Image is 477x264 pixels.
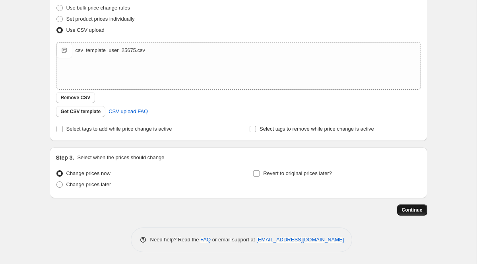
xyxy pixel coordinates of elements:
[61,94,91,101] span: Remove CSV
[211,237,256,243] span: or email support at
[56,92,95,103] button: Remove CSV
[66,170,111,176] span: Change prices now
[77,154,164,162] p: Select when the prices should change
[200,237,211,243] a: FAQ
[402,207,423,213] span: Continue
[61,108,101,115] span: Get CSV template
[56,154,74,162] h2: Step 3.
[263,170,332,176] span: Revert to original prices later?
[66,181,111,187] span: Change prices later
[109,108,148,116] span: CSV upload FAQ
[256,237,344,243] a: [EMAIL_ADDRESS][DOMAIN_NAME]
[104,105,153,118] a: CSV upload FAQ
[66,126,172,132] span: Select tags to add while price change is active
[150,237,201,243] span: Need help? Read the
[66,27,105,33] span: Use CSV upload
[260,126,374,132] span: Select tags to remove while price change is active
[56,106,106,117] button: Get CSV template
[66,5,130,11] span: Use bulk price change rules
[397,204,427,216] button: Continue
[66,16,135,22] span: Set product prices individually
[76,46,145,54] div: csv_template_user_25675.csv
